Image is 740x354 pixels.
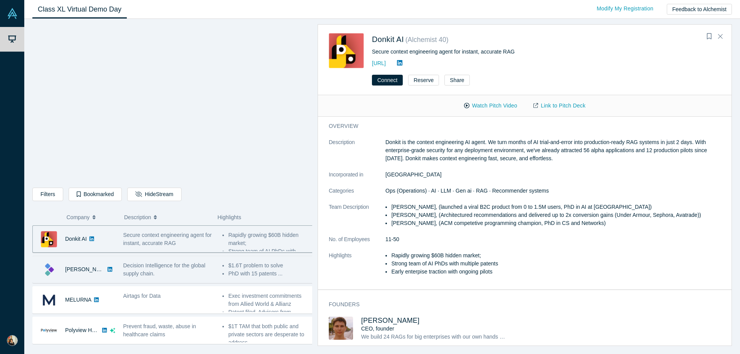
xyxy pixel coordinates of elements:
a: Donkit AI [65,236,87,242]
h3: overview [329,122,716,130]
a: Polyview Health [65,327,104,333]
button: Description [124,209,209,225]
dt: Team Description [329,203,385,235]
img: Donkit AI's Logo [329,33,364,68]
dt: Description [329,138,385,171]
span: Company [67,209,90,225]
a: [PERSON_NAME] [361,317,420,324]
button: Filters [32,188,63,201]
img: Mikhail Baklanov's Profile Image [329,317,353,340]
button: Connect [372,75,403,86]
li: Exec investment commitments from Allied World & Allianz [228,292,313,308]
button: Close [715,30,726,43]
span: We build 24 RAGs for big enterprises with our own hands and finally found a way how to build an A... [361,334,703,340]
dd: 11-50 [385,235,727,243]
button: Watch Pitch Video [456,99,525,112]
span: Airtags for Data [123,293,161,299]
button: Share [444,75,469,86]
li: $1.6T problem to solve [228,262,313,270]
li: $1T TAM that both public and private sectors are desperate to address ... [228,322,313,347]
img: Alchemist Vault Logo [7,8,18,19]
img: Polyview Health's Logo [41,322,57,339]
small: ( Alchemist 40 ) [405,36,449,44]
dt: Highlights [329,252,385,284]
li: [PERSON_NAME], (ACM competetive programming champion, PhD in CS and Networks) [391,219,727,227]
dt: Categories [329,187,385,203]
p: Donkit is the context engineering AI agent. We turn months of AI trial-and-error into production-... [385,138,727,163]
a: Link to Pitch Deck [525,99,594,112]
span: Secure context engineering agent for instant, accurate RAG [123,232,212,246]
dt: No. of Employees [329,235,385,252]
a: Class XL Virtual Demo Day [32,0,127,18]
svg: dsa ai sparkles [110,328,115,333]
span: Ops (Operations) · AI · LLM · Gen ai · RAG · Recommender systems [385,188,549,194]
h3: Founders [329,300,716,309]
button: Reserve [408,75,439,86]
span: Decision Intelligence for the global supply chain. [123,262,205,277]
a: [URL] [372,60,386,66]
li: Early enterpise traction with ongoing pilots [391,268,727,276]
li: Patent filed, Advisors from BetterHelp, Reversing Labs ... [228,308,313,324]
li: [PERSON_NAME], (launched a viral B2C product from 0 to 1.5M users, PhD in AI at [GEOGRAPHIC_DATA]) [391,203,727,211]
a: MELURNA [65,297,91,303]
li: Rapidly growing $60B hidden market; [228,231,313,247]
a: Modify My Registration [589,2,661,15]
li: Rapidly growing $60B hidden market; [391,252,727,260]
li: [PERSON_NAME], (Architectured recommendations and delivered up to 2x conversion gains (Under Armo... [391,211,727,219]
dt: Incorporated in [329,171,385,187]
div: Secure context engineering agent for instant, accurate RAG [372,48,629,56]
button: Bookmarked [69,188,122,201]
button: Company [67,209,116,225]
img: Kimaru AI's Logo [41,262,57,278]
dd: [GEOGRAPHIC_DATA] [385,171,727,179]
span: CEO, founder [361,325,394,332]
img: Donkit AI's Logo [41,231,57,247]
button: Bookmark [704,31,715,42]
li: PhD with 15 patents ... [228,270,313,278]
button: Feedback to Alchemist [667,4,732,15]
a: Donkit AI [372,35,404,44]
li: Strong team of AI PhDs with multiple patents [391,260,727,268]
a: [PERSON_NAME] [65,266,109,272]
img: MELURNA's Logo [41,292,57,308]
button: HideStream [127,188,181,201]
span: Prevent fraud, waste, abuse in healthcare claims [123,323,196,337]
iframe: Alchemist Class XL Demo Day: Vault [33,25,312,182]
span: Description [124,209,151,225]
span: Highlights [217,214,241,220]
li: Strong team of AI PhDs with multiple patents ... [228,247,313,263]
img: Jozef Mačák's Account [7,335,18,346]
